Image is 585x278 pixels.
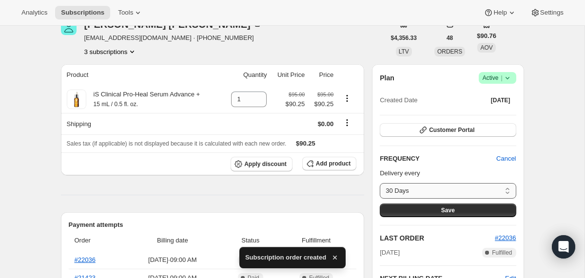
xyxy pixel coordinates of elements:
span: $0.00 [318,120,334,128]
span: 48 [447,34,453,42]
span: [DATE] [380,248,400,258]
a: #22036 [75,256,96,263]
button: Analytics [16,6,53,19]
h2: LAST ORDER [380,233,495,243]
span: Analytics [21,9,47,17]
div: iS Clinical Pro-Heal Serum Advance + [86,90,200,109]
small: 15 mL / 0.5 fl. oz. [94,101,138,108]
span: Fulfillment [282,236,351,245]
button: Cancel [490,151,522,167]
span: $90.25 [311,99,333,109]
span: $90.76 [477,31,496,41]
div: [PERSON_NAME] [PERSON_NAME] [84,19,262,29]
button: Product actions [339,93,355,104]
span: $90.25 [296,140,315,147]
button: #22036 [495,233,516,243]
span: Status [225,236,276,245]
button: Apply discount [231,157,292,171]
span: Customer Portal [429,126,474,134]
span: Subscriptions [61,9,104,17]
span: Subscription order created [245,253,326,262]
span: Apply discount [244,160,287,168]
span: $4,356.33 [391,34,417,42]
button: Customer Portal [380,123,516,137]
span: ORDERS [437,48,462,55]
span: Active [483,73,512,83]
span: Settings [540,9,564,17]
span: [DATE] · 09:00 AM [126,255,219,265]
a: #22036 [495,234,516,241]
th: Order [69,230,123,251]
button: $4,356.33 [385,31,423,45]
div: Open Intercom Messenger [552,235,575,259]
button: Save [380,204,516,217]
button: Product actions [84,47,137,56]
span: Fulfilled [492,249,512,257]
small: $95.00 [289,92,305,97]
small: $95.00 [317,92,333,97]
button: [DATE] [485,93,516,107]
button: Tools [112,6,149,19]
span: Mallory Arnold [61,19,77,35]
button: Help [478,6,522,19]
button: Shipping actions [339,117,355,128]
span: $90.25 [285,99,305,109]
button: Settings [525,6,569,19]
h2: FREQUENCY [380,154,496,164]
th: Price [308,64,336,86]
button: Add product [302,157,356,170]
th: Quantity [223,64,270,86]
span: [EMAIL_ADDRESS][DOMAIN_NAME] · [PHONE_NUMBER] [84,33,262,43]
span: Cancel [496,154,516,164]
span: Save [441,206,455,214]
span: AOV [480,44,492,51]
span: Tools [118,9,133,17]
span: [DATE] [491,96,510,104]
button: 48 [441,31,459,45]
span: Add product [316,160,351,167]
h2: Payment attempts [69,220,357,230]
th: Unit Price [270,64,308,86]
span: | [501,74,502,82]
span: Sales tax (if applicable) is not displayed because it is calculated with each new order. [67,140,287,147]
th: Shipping [61,113,223,134]
span: Help [493,9,507,17]
span: Billing date [126,236,219,245]
img: product img [67,90,86,109]
button: Subscriptions [55,6,110,19]
p: Delivery every [380,168,516,178]
span: LTV [399,48,409,55]
th: Product [61,64,223,86]
h2: Plan [380,73,394,83]
span: Created Date [380,95,417,105]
